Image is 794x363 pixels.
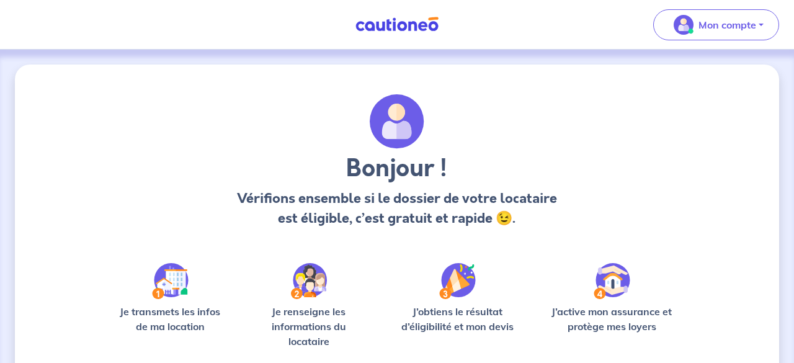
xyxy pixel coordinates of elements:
[653,9,779,40] button: illu_account_valid_menu.svgMon compte
[674,15,694,35] img: illu_account_valid_menu.svg
[594,263,630,299] img: /static/bfff1cf634d835d9112899e6a3df1a5d/Step-4.svg
[698,17,756,32] p: Mon compte
[291,263,327,299] img: /static/c0a346edaed446bb123850d2d04ad552/Step-2.svg
[391,304,524,334] p: J’obtiens le résultat d’éligibilité et mon devis
[233,154,560,184] h3: Bonjour !
[370,94,424,149] img: archivate
[439,263,476,299] img: /static/f3e743aab9439237c3e2196e4328bba9/Step-3.svg
[114,304,226,334] p: Je transmets les infos de ma location
[152,263,189,299] img: /static/90a569abe86eec82015bcaae536bd8e6/Step-1.svg
[246,304,372,349] p: Je renseigne les informations du locataire
[543,304,680,334] p: J’active mon assurance et protège mes loyers
[350,17,444,32] img: Cautioneo
[233,189,560,228] p: Vérifions ensemble si le dossier de votre locataire est éligible, c’est gratuit et rapide 😉.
